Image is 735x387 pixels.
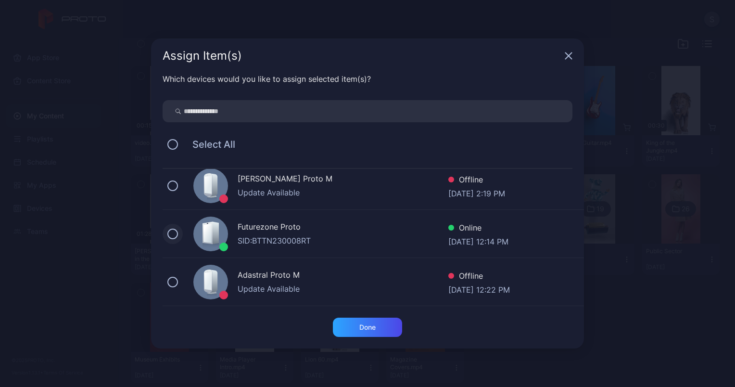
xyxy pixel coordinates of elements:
div: [DATE] 12:14 PM [448,236,508,245]
div: Update Available [238,283,448,295]
div: Adastral Proto M [238,269,448,283]
div: [PERSON_NAME] Proto M [238,173,448,187]
div: Offline [448,270,510,284]
div: Which devices would you like to assign selected item(s)? [163,73,572,85]
div: Offline [448,174,505,188]
div: [DATE] 2:19 PM [448,188,505,197]
div: Update Available [238,187,448,198]
div: SID: BTTN230008RT [238,235,448,246]
span: Select All [183,139,235,150]
div: Online [448,222,508,236]
button: Done [333,318,402,337]
div: Assign Item(s) [163,50,561,62]
div: Futurezone Proto [238,221,448,235]
div: Done [359,323,376,331]
div: [DATE] 12:22 PM [448,284,510,294]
